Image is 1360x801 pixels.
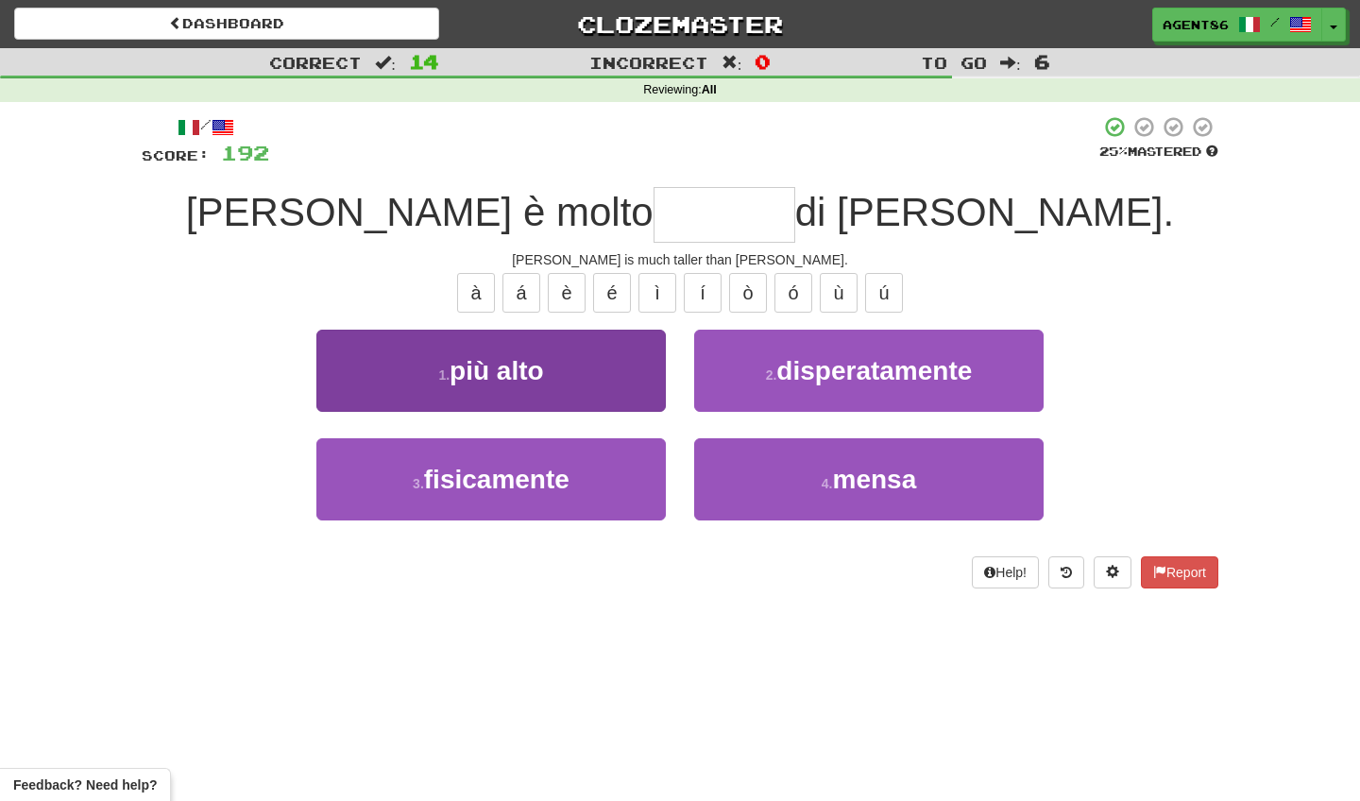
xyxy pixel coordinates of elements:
[1000,55,1021,71] span: :
[375,55,396,71] span: :
[774,273,812,313] button: ó
[1099,144,1128,159] span: 25 %
[316,438,666,520] button: 3.fisicamente
[1270,15,1280,28] span: /
[822,476,833,491] small: 4 .
[729,273,767,313] button: ò
[795,190,1174,234] span: di [PERSON_NAME].
[972,556,1039,588] button: Help!
[1034,50,1050,73] span: 6
[776,356,972,385] span: disperatamente
[1048,556,1084,588] button: Round history (alt+y)
[1099,144,1218,161] div: Mastered
[865,273,903,313] button: ú
[409,50,439,73] span: 14
[1163,16,1229,33] span: Agent86
[832,465,916,494] span: mensa
[502,273,540,313] button: á
[1152,8,1322,42] a: Agent86 /
[14,8,439,40] a: Dashboard
[221,141,269,164] span: 192
[186,190,654,234] span: [PERSON_NAME] è molto
[438,367,450,383] small: 1 .
[424,465,569,494] span: fisicamente
[694,330,1044,412] button: 2.disperatamente
[142,115,269,139] div: /
[722,55,742,71] span: :
[413,476,424,491] small: 3 .
[766,367,777,383] small: 2 .
[702,83,717,96] strong: All
[638,273,676,313] button: ì
[593,273,631,313] button: é
[467,8,892,41] a: Clozemaster
[1141,556,1218,588] button: Report
[684,273,722,313] button: í
[694,438,1044,520] button: 4.mensa
[269,53,362,72] span: Correct
[548,273,586,313] button: è
[13,775,157,794] span: Open feedback widget
[820,273,858,313] button: ù
[589,53,708,72] span: Incorrect
[316,330,666,412] button: 1.più alto
[142,250,1218,269] div: [PERSON_NAME] is much taller than [PERSON_NAME].
[921,53,987,72] span: To go
[457,273,495,313] button: à
[450,356,544,385] span: più alto
[142,147,210,163] span: Score:
[755,50,771,73] span: 0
